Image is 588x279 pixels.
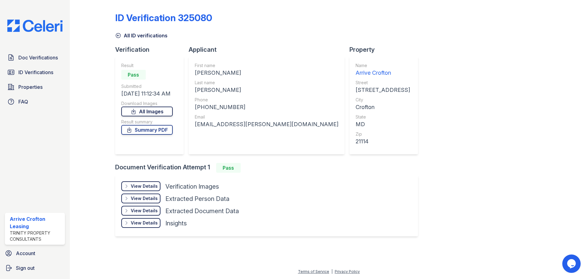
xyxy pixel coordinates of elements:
a: ID Verifications [5,66,65,78]
div: Verification Images [165,182,219,191]
div: Applicant [189,45,349,54]
a: Summary PDF [121,125,173,135]
div: Name [356,62,410,69]
div: [PERSON_NAME] [195,69,338,77]
span: Sign out [16,264,35,272]
div: Property [349,45,423,54]
div: Email [195,114,338,120]
a: Terms of Service [298,269,329,274]
div: Pass [216,163,241,173]
div: [DATE] 11:12:34 AM [121,89,173,98]
div: Verification [115,45,189,54]
div: [EMAIL_ADDRESS][PERSON_NAME][DOMAIN_NAME] [195,120,338,129]
a: Sign out [2,262,67,274]
div: Download Images [121,100,173,107]
div: Street [356,80,410,86]
a: All Images [121,107,173,116]
div: Phone [195,97,338,103]
div: Result [121,62,173,69]
iframe: chat widget [562,254,582,273]
div: City [356,97,410,103]
div: [PHONE_NUMBER] [195,103,338,111]
div: ID Verification 325080 [115,12,212,23]
a: FAQ [5,96,65,108]
span: ID Verifications [18,69,53,76]
div: [PERSON_NAME] [195,86,338,94]
div: Submitted [121,83,173,89]
div: View Details [131,183,158,189]
a: Doc Verifications [5,51,65,64]
a: Account [2,247,67,259]
div: Crofton [356,103,410,111]
div: First name [195,62,338,69]
div: View Details [131,208,158,214]
div: Extracted Document Data [165,207,239,215]
img: CE_Logo_Blue-a8612792a0a2168367f1c8372b55b34899dd931a85d93a1a3d3e32e68fde9ad4.png [2,20,67,32]
div: Extracted Person Data [165,194,229,203]
div: MD [356,120,410,129]
div: Zip [356,131,410,137]
div: Insights [165,219,187,228]
div: Arrive Crofton Leasing [10,215,62,230]
div: State [356,114,410,120]
a: Name Arrive Crofton [356,62,410,77]
div: 21114 [356,137,410,146]
span: Account [16,250,35,257]
div: | [331,269,333,274]
span: Doc Verifications [18,54,58,61]
div: Document Verification Attempt 1 [115,163,423,173]
div: Arrive Crofton [356,69,410,77]
a: Privacy Policy [335,269,360,274]
a: Properties [5,81,65,93]
div: Last name [195,80,338,86]
div: Result summary [121,119,173,125]
span: FAQ [18,98,28,105]
div: Pass [121,70,146,80]
div: View Details [131,195,158,202]
a: All ID verifications [115,32,168,39]
div: Trinity Property Consultants [10,230,62,242]
span: Properties [18,83,43,91]
div: [STREET_ADDRESS] [356,86,410,94]
div: View Details [131,220,158,226]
